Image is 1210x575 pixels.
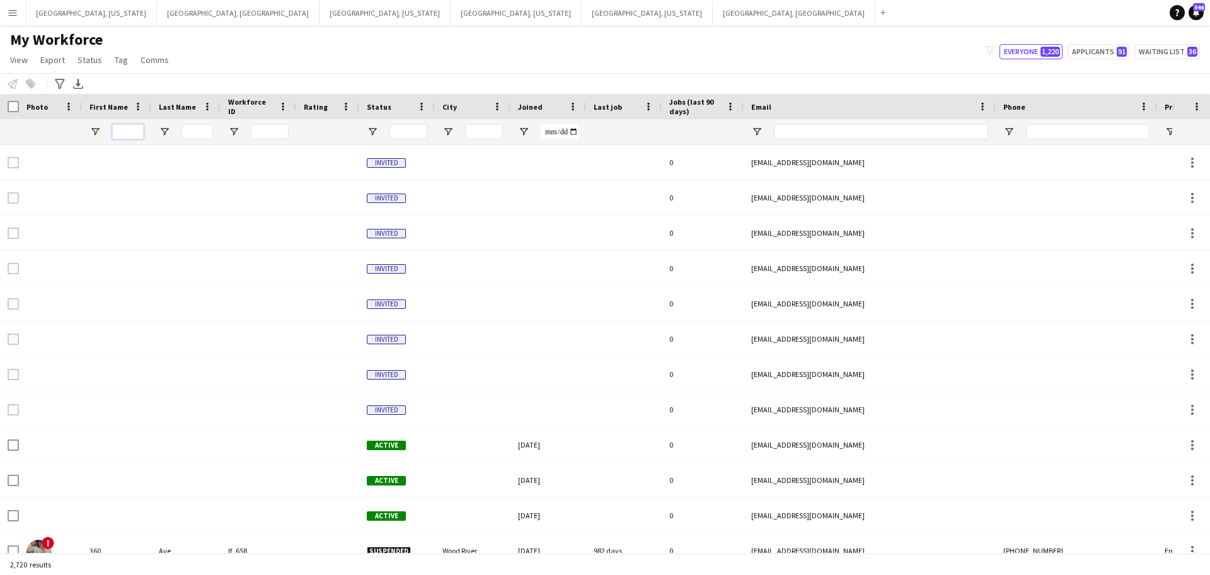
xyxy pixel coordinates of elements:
div: [EMAIL_ADDRESS][DOMAIN_NAME] [744,286,996,321]
div: 0 [662,286,744,321]
div: 0 [662,498,744,533]
div: [EMAIL_ADDRESS][DOMAIN_NAME] [744,463,996,497]
span: Status [367,102,391,112]
span: Invited [367,264,406,274]
input: Row Selection is disabled for this row (unchecked) [8,298,19,310]
span: 546 [1193,3,1205,11]
span: Tag [115,54,128,66]
input: Row Selection is disabled for this row (unchecked) [8,404,19,415]
span: Invited [367,158,406,168]
input: Row Selection is disabled for this row (unchecked) [8,369,19,380]
span: Email [751,102,771,112]
a: 546 [1189,5,1204,20]
div: 0 [662,216,744,250]
input: Row Selection is disabled for this row (unchecked) [8,157,19,168]
input: Joined Filter Input [541,124,579,139]
div: 0 [662,180,744,215]
button: Waiting list36 [1134,44,1200,59]
input: Row Selection is disabled for this row (unchecked) [8,263,19,274]
button: Open Filter Menu [751,126,763,137]
span: Comms [141,54,169,66]
button: [GEOGRAPHIC_DATA], [US_STATE] [26,1,157,25]
button: [GEOGRAPHIC_DATA], [US_STATE] [320,1,451,25]
button: Open Filter Menu [367,126,378,137]
input: Last Name Filter Input [181,124,213,139]
button: Open Filter Menu [442,126,454,137]
span: Photo [26,102,48,112]
span: 36 [1187,47,1197,57]
a: Status [72,52,107,68]
span: Invited [367,229,406,238]
div: 360 [82,533,151,568]
span: Joined [518,102,543,112]
button: [GEOGRAPHIC_DATA], [GEOGRAPHIC_DATA] [713,1,875,25]
a: Export [35,52,70,68]
app-action-btn: Advanced filters [52,76,67,91]
button: Open Filter Menu [1003,126,1015,137]
div: lf_658 [221,533,296,568]
div: 0 [662,357,744,392]
div: 0 [662,427,744,462]
span: Profile [1165,102,1190,112]
div: [EMAIL_ADDRESS][DOMAIN_NAME] [744,180,996,215]
span: Last job [594,102,622,112]
span: ! [42,537,54,549]
span: Active [367,476,406,485]
div: [EMAIL_ADDRESS][DOMAIN_NAME] [744,216,996,250]
input: Email Filter Input [774,124,988,139]
div: [DATE] [510,498,586,533]
div: Ave [151,533,221,568]
div: 0 [662,463,744,497]
span: View [10,54,28,66]
div: Wood River [435,533,510,568]
div: [EMAIL_ADDRESS][DOMAIN_NAME] [744,357,996,392]
input: Row Selection is disabled for this row (unchecked) [8,334,19,345]
button: [GEOGRAPHIC_DATA], [GEOGRAPHIC_DATA] [157,1,320,25]
button: Applicants91 [1068,44,1129,59]
a: View [5,52,33,68]
button: Open Filter Menu [228,126,239,137]
span: Invited [367,370,406,380]
div: 982 days [586,533,662,568]
div: 0 [662,145,744,180]
input: First Name Filter Input [112,124,144,139]
div: [EMAIL_ADDRESS][DOMAIN_NAME] [744,533,996,568]
span: My Workforce [10,30,103,49]
span: Active [367,441,406,450]
app-action-btn: Export XLSX [71,76,86,91]
div: [EMAIL_ADDRESS][DOMAIN_NAME] [744,498,996,533]
span: 1,220 [1040,47,1060,57]
div: [EMAIL_ADDRESS][DOMAIN_NAME] [744,427,996,462]
input: City Filter Input [465,124,503,139]
div: [DATE] [510,427,586,462]
input: Row Selection is disabled for this row (unchecked) [8,228,19,239]
button: Open Filter Menu [89,126,101,137]
span: Invited [367,299,406,309]
span: Rating [304,102,328,112]
span: Phone [1003,102,1025,112]
div: [DATE] [510,533,586,568]
span: First Name [89,102,128,112]
div: [EMAIL_ADDRESS][DOMAIN_NAME] [744,322,996,356]
a: Comms [135,52,174,68]
span: Last Name [159,102,196,112]
div: [EMAIL_ADDRESS][DOMAIN_NAME] [744,392,996,427]
button: [GEOGRAPHIC_DATA], [US_STATE] [451,1,582,25]
span: Status [78,54,102,66]
span: Invited [367,405,406,415]
div: 0 [662,533,744,568]
span: Workforce ID [228,97,274,116]
button: Everyone1,220 [1000,44,1063,59]
button: Open Filter Menu [159,126,170,137]
div: [DATE] [510,463,586,497]
div: 0 [662,322,744,356]
span: 91 [1117,47,1127,57]
input: Phone Filter Input [1026,124,1149,139]
img: 360 Ave [26,540,52,565]
div: 0 [662,251,744,286]
a: Tag [110,52,133,68]
div: 0 [662,392,744,427]
div: [PHONE_NUMBER] [996,533,1157,568]
button: Open Filter Menu [518,126,529,137]
div: [EMAIL_ADDRESS][DOMAIN_NAME] [744,145,996,180]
